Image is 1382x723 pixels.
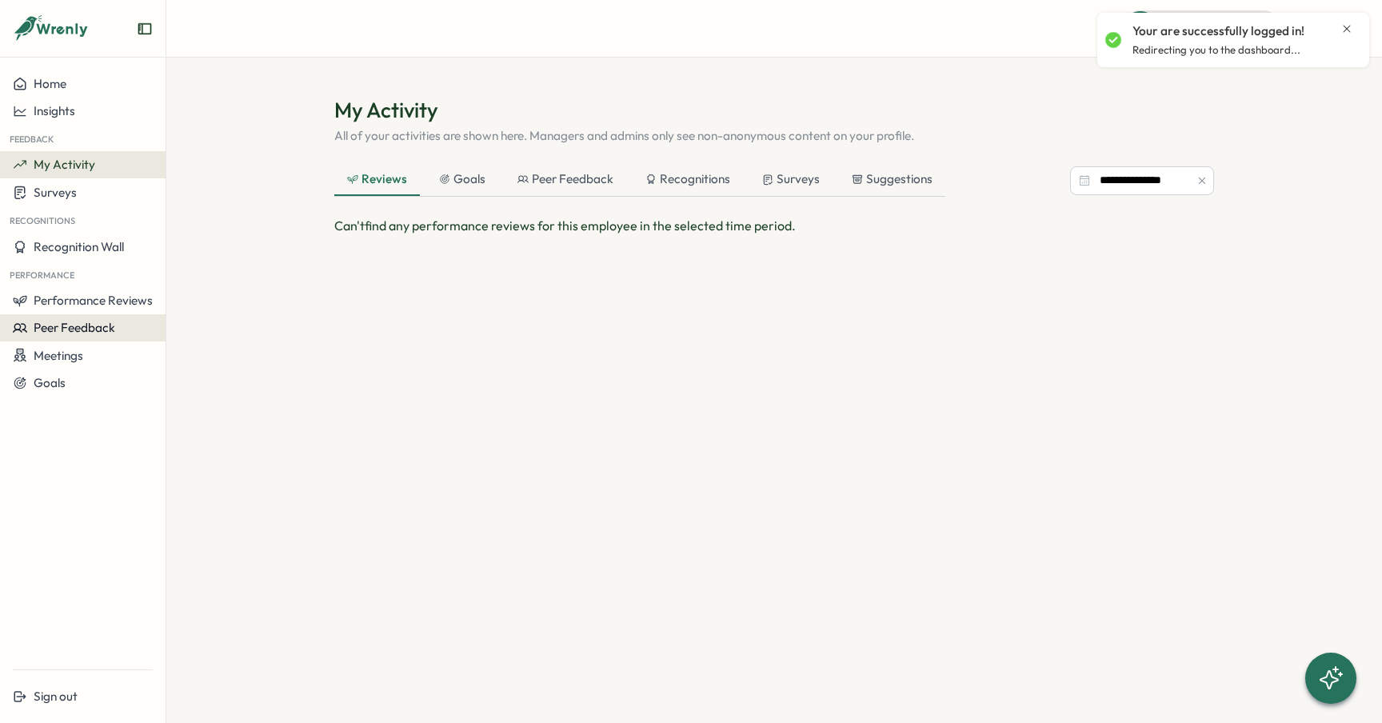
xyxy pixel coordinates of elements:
[34,320,115,335] span: Peer Feedback
[517,170,613,188] div: Peer Feedback
[34,348,83,363] span: Meetings
[334,96,1214,124] h1: My Activity
[852,170,933,188] div: Suggestions
[334,218,796,234] span: Can't find any performance reviews for this employee in the selected time period.
[1122,10,1281,46] button: Quick Actions
[762,170,820,188] div: Surveys
[34,103,75,118] span: Insights
[34,293,153,308] span: Performance Reviews
[34,239,124,254] span: Recognition Wall
[34,76,66,91] span: Home
[439,170,485,188] div: Goals
[34,157,95,172] span: My Activity
[34,185,77,200] span: Surveys
[334,127,1214,145] p: All of your activities are shown here. Managers and admins only see non-anonymous content on your...
[645,170,730,188] div: Recognitions
[34,689,78,704] span: Sign out
[347,170,407,188] div: Reviews
[34,375,66,390] span: Goals
[1340,22,1353,35] button: Close notification
[1132,22,1304,40] p: Your are successfully logged in!
[137,21,153,37] button: Expand sidebar
[1132,43,1300,58] p: Redirecting you to the dashboard...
